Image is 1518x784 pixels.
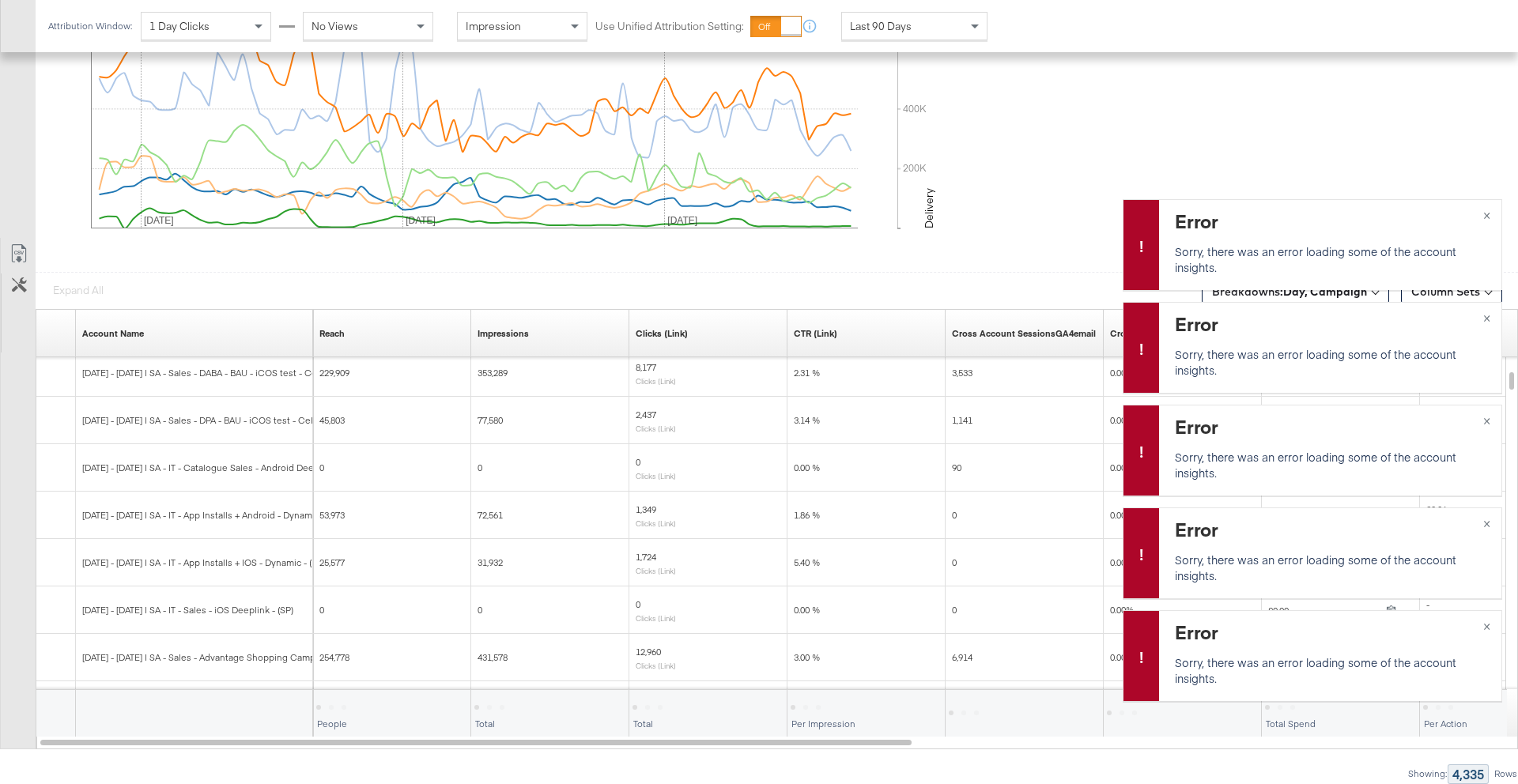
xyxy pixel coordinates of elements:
[636,566,676,575] sub: Clicks (Link)
[1175,208,1482,234] div: Error
[794,367,820,379] span: 2.31 %
[952,327,1096,340] div: Cross Account SessionsGA4email
[319,509,345,521] span: 53,973
[1483,513,1490,531] span: ×
[636,503,656,515] span: 1,349
[1266,718,1316,729] span: Total Spend
[1110,556,1134,568] span: 0.00%
[952,509,957,521] span: 0
[1483,616,1490,634] span: ×
[1110,604,1134,616] span: 0.00%
[595,19,744,34] label: Use Unified Attribution Setting:
[794,462,820,473] span: 0.00 %
[1424,718,1467,729] span: Per Action
[478,367,508,379] span: 353,289
[794,414,820,426] span: 3.14 %
[952,651,972,663] span: 6,914
[952,327,1096,340] a: Describe this metric
[1175,449,1482,481] p: Sorry, there was an error loading some of the account insights.
[1472,611,1501,639] button: ×
[478,327,529,340] div: Impressions
[82,327,144,340] a: Your ad account name
[952,462,961,473] span: 90
[319,414,345,426] span: 45,803
[149,19,210,33] span: 1 Day Clicks
[794,327,837,340] a: The number of clicks received on a link in your ad divided by the number of impressions.
[1472,405,1501,434] button: ×
[1175,619,1482,645] div: Error
[319,651,349,663] span: 254,778
[952,367,972,379] span: 3,533
[478,462,482,473] span: 0
[1110,414,1134,426] span: 0.00%
[636,661,676,670] sub: Clicks (Link)
[82,604,293,616] span: [DATE] - [DATE] | SA - IT - Sales - iOS Deeplink - (SP)
[1407,768,1448,779] div: Showing:
[312,19,358,33] span: No Views
[82,509,343,521] span: [DATE] - [DATE] | SA - IT - App Installs + Android - Dynamic - (PS)
[1472,508,1501,537] button: ×
[794,651,820,663] span: 3.00 %
[1110,462,1134,473] span: 0.00%
[636,424,676,433] sub: Clicks (Link)
[82,414,347,426] span: [DATE] - [DATE] | SA - Sales - DPA - BAU - iCOS test - Cell A - (SR)
[82,462,358,473] span: [DATE] - [DATE] | SA - IT - Catalogue Sales - Android Deeplink - (PS)
[952,414,972,426] span: 1,141
[466,19,521,33] span: Impression
[478,556,503,568] span: 31,932
[478,414,503,426] span: 77,580
[317,718,347,729] span: People
[636,409,656,420] span: 2,437
[1483,307,1490,326] span: ×
[82,556,325,568] span: [DATE] - [DATE] | SA - IT - App Installs + IOS - Dynamic - (PS)
[475,718,495,729] span: Total
[319,604,324,616] span: 0
[636,376,676,386] sub: Clicks (Link)
[636,327,688,340] a: The number of clicks on links appearing on your ad or Page that direct people to your sites off F...
[850,19,912,33] span: Last 90 Days
[922,188,936,228] text: Delivery
[1110,651,1134,663] span: 0.00%
[636,361,656,373] span: 8,177
[319,327,345,340] a: The number of people your ad was served to.
[319,556,345,568] span: 25,577
[636,613,676,623] sub: Clicks (Link)
[82,327,144,340] div: Account Name
[952,556,957,568] span: 0
[794,327,837,340] div: CTR (Link)
[636,598,640,610] span: 0
[636,551,656,563] span: 1,724
[1175,413,1482,439] div: Error
[952,604,957,616] span: 0
[1472,200,1501,228] button: ×
[47,21,133,32] div: Attribution Window:
[478,651,508,663] span: 431,578
[1448,764,1489,784] div: 4,335
[1472,303,1501,331] button: ×
[794,604,820,616] span: 0.00 %
[319,367,349,379] span: 229,909
[1175,516,1482,542] div: Error
[319,327,345,340] div: Reach
[1175,346,1482,378] p: Sorry, there was an error loading some of the account insights.
[1110,327,1308,340] a: Cross Account Link Click To Session Ratio GA4
[1493,768,1518,779] div: Rows
[636,456,640,468] span: 0
[1175,654,1482,686] p: Sorry, there was an error loading some of the account insights.
[82,651,471,663] span: [DATE] - [DATE] | SA - Sales - Advantage Shopping Campaign - Value - DPA - iCOS test - Cell B
[1483,205,1490,223] span: ×
[636,471,676,481] sub: Clicks (Link)
[636,646,661,658] span: 12,960
[636,327,688,340] div: Clicks (Link)
[1110,367,1134,379] span: 0.00%
[633,718,653,729] span: Total
[636,518,676,528] sub: Clicks (Link)
[319,462,324,473] span: 0
[1175,311,1482,337] div: Error
[478,604,482,616] span: 0
[478,327,529,340] a: The number of times your ad was served. On mobile apps an ad is counted as served the first time ...
[1483,410,1490,428] span: ×
[794,509,820,521] span: 1.86 %
[1175,552,1482,583] p: Sorry, there was an error loading some of the account insights.
[791,718,855,729] span: Per Impression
